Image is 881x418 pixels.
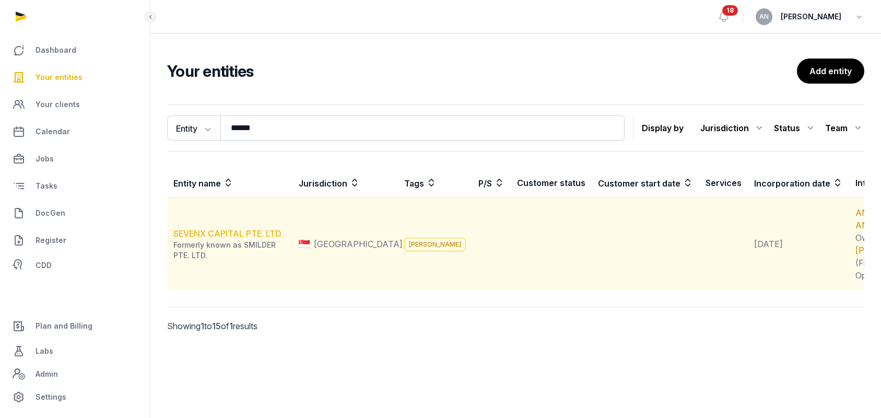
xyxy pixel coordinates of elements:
[36,125,70,138] span: Calendar
[36,259,52,272] span: CDD
[781,10,841,23] span: [PERSON_NAME]
[8,364,142,385] a: Admin
[229,321,233,331] span: 1
[511,168,592,198] th: Customer status
[36,345,53,357] span: Labs
[774,120,817,136] div: Status
[8,313,142,339] a: Plan and Billing
[212,321,221,331] span: 15
[756,8,772,25] button: AN
[36,234,66,247] span: Register
[201,321,204,331] span: 1
[36,98,80,111] span: Your clients
[8,65,142,90] a: Your entities
[36,44,76,56] span: Dashboard
[167,168,292,198] th: Entity name
[8,173,142,199] a: Tasks
[398,168,472,198] th: Tags
[36,71,83,84] span: Your entities
[8,228,142,253] a: Register
[167,62,797,80] h2: Your entities
[36,368,58,380] span: Admin
[36,207,65,219] span: DocGen
[700,120,766,136] div: Jurisdiction
[314,238,403,250] span: [GEOGRAPHIC_DATA]
[722,5,738,16] span: 18
[797,59,864,84] a: Add entity
[642,120,684,136] p: Display by
[8,92,142,117] a: Your clients
[699,168,748,198] th: Services
[748,198,849,291] td: [DATE]
[8,385,142,410] a: Settings
[167,307,329,345] p: Showing to of results
[8,119,142,144] a: Calendar
[748,168,849,198] th: Incorporation date
[8,201,142,226] a: DocGen
[167,115,220,141] button: Entity
[36,391,66,403] span: Settings
[8,339,142,364] a: Labs
[173,228,283,239] a: SEVENX CAPITAL PTE. LTD.
[292,168,398,198] th: Jurisdiction
[173,240,292,261] div: Formerly known as SMILDER PTE. LTD.
[36,180,57,192] span: Tasks
[404,238,466,251] span: [PERSON_NAME]
[36,153,54,165] span: Jobs
[8,146,142,171] a: Jobs
[759,14,769,20] span: AN
[472,168,511,198] th: P/S
[592,168,699,198] th: Customer start date
[825,120,864,136] div: Team
[8,38,142,63] a: Dashboard
[36,320,92,332] span: Plan and Billing
[8,255,142,276] a: CDD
